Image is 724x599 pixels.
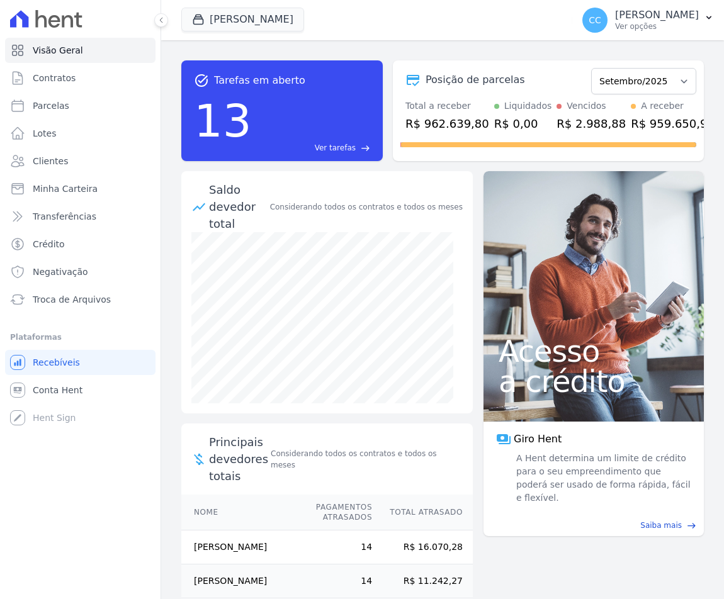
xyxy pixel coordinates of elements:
span: CC [589,16,601,25]
a: Lotes [5,121,156,146]
td: [PERSON_NAME] [181,564,272,598]
td: 14 [272,530,373,564]
a: Ver tarefas east [257,142,370,154]
span: Acesso [499,336,689,366]
a: Negativação [5,259,156,284]
span: Giro Hent [514,432,562,447]
th: Total Atrasado [373,495,473,530]
p: [PERSON_NAME] [615,9,699,21]
span: Contratos [33,72,76,84]
div: 13 [194,88,252,154]
td: [PERSON_NAME] [181,530,272,564]
a: Minha Carteira [5,176,156,201]
div: R$ 959.650,92 [631,115,715,132]
a: Conta Hent [5,378,156,403]
span: A Hent determina um limite de crédito para o seu empreendimento que poderá ser usado de forma ráp... [514,452,691,505]
div: R$ 0,00 [494,115,552,132]
span: east [361,143,370,153]
span: Considerando todos os contratos e todos os meses [271,448,463,471]
div: Posição de parcelas [426,72,525,87]
span: Tarefas em aberto [214,73,305,88]
span: Saiba mais [640,520,682,531]
div: Considerando todos os contratos e todos os meses [270,201,463,213]
a: Parcelas [5,93,156,118]
div: Vencidos [567,99,606,113]
div: A receber [641,99,684,113]
span: Negativação [33,266,88,278]
td: R$ 11.242,27 [373,564,473,598]
span: Clientes [33,155,68,167]
span: Minha Carteira [33,182,98,195]
span: east [687,521,696,530]
span: Crédito [33,238,65,250]
span: Visão Geral [33,44,83,57]
th: Nome [181,495,272,530]
span: Recebíveis [33,356,80,369]
button: [PERSON_NAME] [181,8,304,31]
td: R$ 16.070,28 [373,530,473,564]
div: Plataformas [10,330,150,345]
span: Conta Hent [33,384,82,396]
span: Transferências [33,210,96,223]
span: task_alt [194,73,209,88]
span: Parcelas [33,99,69,112]
a: Clientes [5,148,156,174]
div: Saldo devedor total [209,181,268,232]
p: Ver opções [615,21,699,31]
a: Transferências [5,204,156,229]
span: a crédito [499,366,689,396]
div: Liquidados [504,99,552,113]
span: Principais devedores totais [209,434,268,484]
a: Contratos [5,65,156,91]
th: Pagamentos Atrasados [272,495,373,530]
div: Total a receber [405,99,489,113]
a: Saiba mais east [491,520,696,531]
div: R$ 2.988,88 [557,115,626,132]
span: Troca de Arquivos [33,293,111,306]
button: CC [PERSON_NAME] Ver opções [572,3,724,38]
div: R$ 962.639,80 [405,115,489,132]
td: 14 [272,564,373,598]
a: Troca de Arquivos [5,287,156,312]
a: Visão Geral [5,38,156,63]
span: Ver tarefas [315,142,356,154]
a: Recebíveis [5,350,156,375]
span: Lotes [33,127,57,140]
a: Crédito [5,232,156,257]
